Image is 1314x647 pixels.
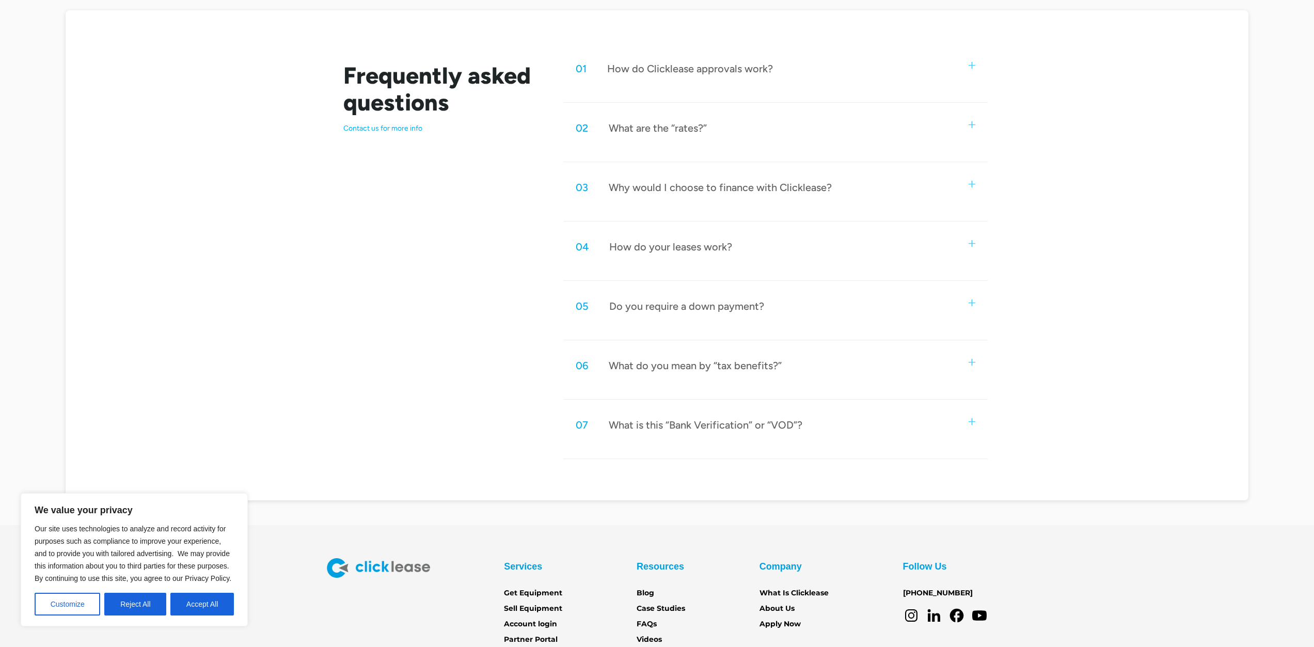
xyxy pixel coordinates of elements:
[576,359,588,372] div: 06
[759,588,829,599] a: What Is Clicklease
[637,603,685,614] a: Case Studies
[504,558,542,575] div: Services
[969,181,975,187] img: small plus
[637,558,684,575] div: Resources
[637,619,657,630] a: FAQs
[504,603,562,614] a: Sell Equipment
[504,588,562,599] a: Get Equipment
[637,588,654,599] a: Blog
[607,62,773,75] div: How do Clicklease approvals work?
[759,619,801,630] a: Apply Now
[759,558,802,575] div: Company
[504,634,558,645] a: Partner Portal
[969,299,975,306] img: small plus
[104,593,166,616] button: Reject All
[21,493,248,626] div: We value your privacy
[609,240,732,254] div: How do your leases work?
[576,240,589,254] div: 04
[969,359,975,366] img: small plus
[504,619,557,630] a: Account login
[576,418,588,432] div: 07
[343,124,539,133] p: Contact us for more info
[343,62,539,116] h2: Frequently asked questions
[170,593,234,616] button: Accept All
[35,525,231,582] span: Our site uses technologies to analyze and record activity for purposes such as compliance to impr...
[637,634,662,645] a: Videos
[759,603,795,614] a: About Us
[609,121,707,135] div: What are the “rates?”
[969,62,975,69] img: small plus
[969,240,975,247] img: small plus
[969,121,975,128] img: small plus
[327,558,430,578] img: Clicklease logo
[35,593,100,616] button: Customize
[903,558,947,575] div: Follow Us
[903,588,973,599] a: [PHONE_NUMBER]
[576,62,587,75] div: 01
[609,418,802,432] div: What is this “Bank Verification” or “VOD”?
[969,418,975,425] img: small plus
[576,299,589,313] div: 05
[609,181,832,194] div: Why would I choose to finance with Clicklease?
[576,121,588,135] div: 02
[35,504,234,516] p: We value your privacy
[609,359,782,372] div: What do you mean by “tax benefits?”
[576,181,588,194] div: 03
[609,299,764,313] div: Do you require a down payment?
